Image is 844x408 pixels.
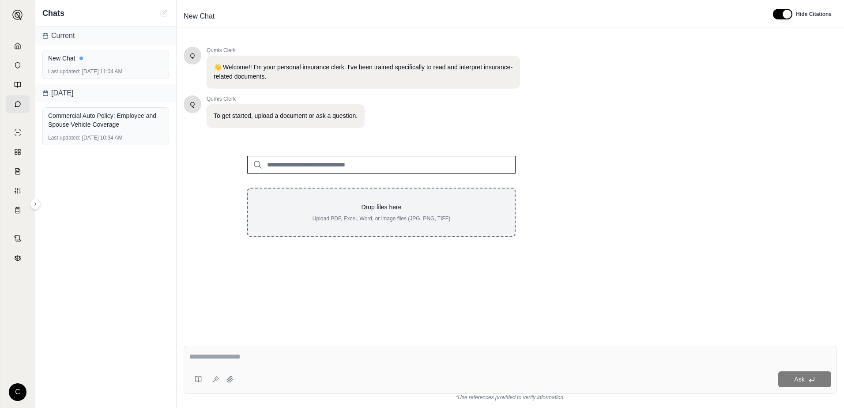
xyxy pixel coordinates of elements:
[6,124,30,141] a: Single Policy
[48,54,163,63] div: New Chat
[48,68,163,75] div: [DATE] 11:04 AM
[42,7,64,19] span: Chats
[48,111,163,129] div: Commercial Auto Policy: Employee and Spouse Vehicle Coverage
[6,201,30,219] a: Coverage Table
[35,84,176,102] div: [DATE]
[6,57,30,74] a: Documents Vault
[12,10,23,20] img: Expand sidebar
[207,47,520,54] span: Qumis Clerk
[9,6,26,24] button: Expand sidebar
[180,9,762,23] div: Edit Title
[207,95,365,102] span: Qumis Clerk
[794,376,804,383] span: Ask
[6,37,30,55] a: Home
[262,215,501,222] p: Upload PDF, Excel, Word, or image files (JPG, PNG, TIFF)
[9,383,26,401] div: C
[6,249,30,267] a: Legal Search Engine
[778,371,831,387] button: Ask
[214,63,513,81] p: 👋 Welcome!! I'm your personal insurance clerk. I've been trained specifically to read and interpr...
[35,27,176,45] div: Current
[6,162,30,180] a: Claim Coverage
[6,143,30,161] a: Policy Comparisons
[6,230,30,247] a: Contract Analysis
[48,134,80,141] span: Last updated:
[262,203,501,212] p: Drop files here
[6,76,30,94] a: Prompt Library
[30,199,41,209] button: Expand sidebar
[6,182,30,200] a: Custom Report
[6,95,30,113] a: Chat
[48,134,163,141] div: [DATE] 10:34 AM
[190,51,195,60] span: Hello
[48,68,80,75] span: Last updated:
[214,111,358,121] p: To get started, upload a document or ask a question.
[184,394,837,401] div: *Use references provided to verify information.
[158,8,169,19] button: New Chat
[180,9,218,23] span: New Chat
[190,100,195,109] span: Hello
[796,11,832,18] span: Hide Citations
